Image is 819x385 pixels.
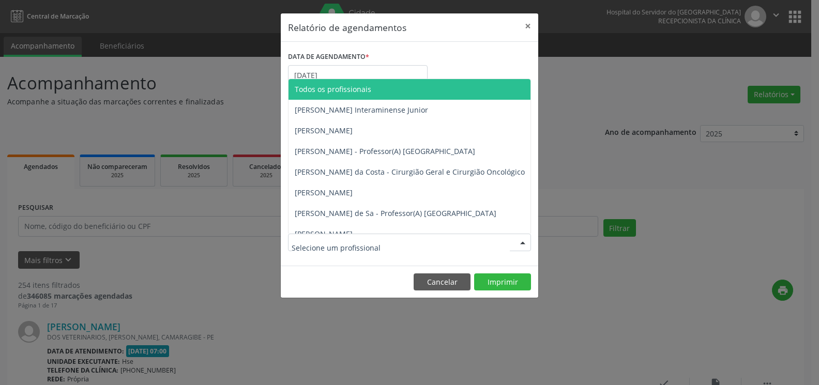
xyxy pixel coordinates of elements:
span: [PERSON_NAME] de Sa - Professor(A) [GEOGRAPHIC_DATA] [295,208,496,218]
span: [PERSON_NAME] da Costa - Cirurgião Geral e Cirurgião Oncológico [295,167,525,177]
span: [PERSON_NAME] [295,188,353,197]
span: [PERSON_NAME] - Professor(A) [GEOGRAPHIC_DATA] [295,146,475,156]
span: [PERSON_NAME] [295,126,353,135]
h5: Relatório de agendamentos [288,21,406,34]
span: Todos os profissionais [295,84,371,94]
input: Selecione um profissional [292,237,510,258]
label: DATA DE AGENDAMENTO [288,49,369,65]
button: Close [518,13,538,39]
button: Imprimir [474,273,531,291]
span: [PERSON_NAME] [295,229,353,239]
button: Cancelar [414,273,471,291]
input: Selecione uma data ou intervalo [288,65,428,86]
span: [PERSON_NAME] Interaminense Junior [295,105,428,115]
